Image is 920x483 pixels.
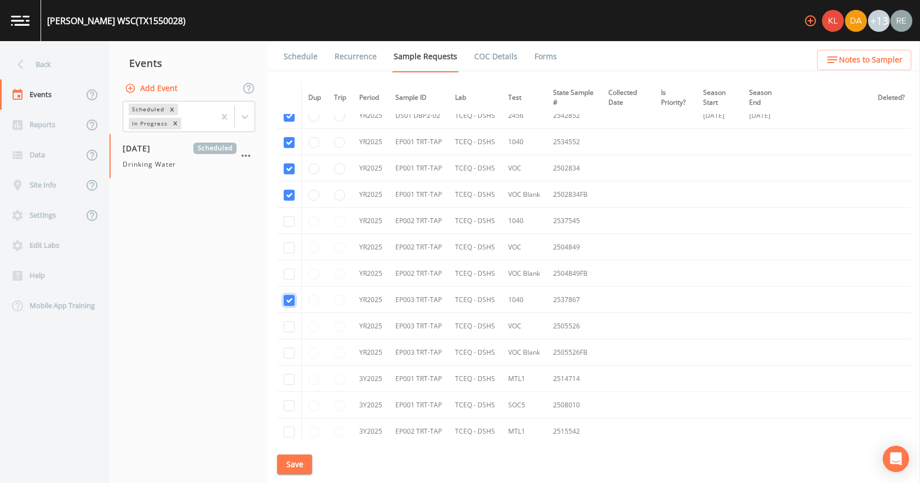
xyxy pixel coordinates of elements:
button: Add Event [123,78,182,99]
td: EP001 TRT-TAP [389,181,449,208]
td: TCEQ - DSHS [449,181,502,208]
td: VOC Blank [502,260,547,287]
th: Sample ID [389,81,449,115]
td: MTL1 [502,418,547,445]
td: DS01 DBP2-02 [389,103,449,129]
th: Lab [449,81,502,115]
td: 1040 [502,287,547,313]
td: 3Y2025 [353,366,389,392]
td: 2515542 [547,418,602,445]
th: Season End [743,81,787,115]
th: Trip [327,81,353,115]
td: TCEQ - DSHS [449,208,502,234]
span: Notes to Sampler [839,53,902,67]
div: Remove Scheduled [166,104,178,115]
td: 2542852 [547,103,602,129]
td: 3Y2025 [353,392,389,418]
td: 2502834FB [547,181,602,208]
td: VOC Blank [502,339,547,366]
div: [PERSON_NAME] WSC (TX1550028) [47,14,186,27]
img: a84961a0472e9debc750dd08a004988d [845,10,867,32]
td: EP003 TRT-TAP [389,287,449,313]
td: 2508010 [547,392,602,418]
button: Notes to Sampler [817,50,911,70]
th: Deleted? [871,81,911,115]
td: YR2025 [353,287,389,313]
td: EP001 TRT-TAP [389,129,449,155]
td: EP002 TRT-TAP [389,418,449,445]
img: logo [11,15,30,26]
td: 2514714 [547,366,602,392]
td: 2502834 [547,155,602,181]
div: Remove In Progress [169,118,181,129]
td: [DATE] [697,103,743,129]
td: VOC Blank [502,181,547,208]
div: +13 [868,10,890,32]
div: Open Intercom Messenger [883,446,909,472]
td: EP002 TRT-TAP [389,234,449,260]
th: Season Start [697,81,743,115]
div: In Progress [129,118,169,129]
td: YR2025 [353,155,389,181]
div: Kler Teran [821,10,844,32]
td: TCEQ - DSHS [449,392,502,418]
td: TCEQ - DSHS [449,260,502,287]
td: 2534552 [547,129,602,155]
td: TCEQ - DSHS [449,155,502,181]
td: TCEQ - DSHS [449,287,502,313]
td: YR2025 [353,313,389,339]
button: Save [277,454,312,475]
td: 2504849 [547,234,602,260]
td: TCEQ - DSHS [449,129,502,155]
div: David Weber [844,10,867,32]
td: EP002 TRT-TAP [389,208,449,234]
td: TCEQ - DSHS [449,339,502,366]
td: 2504849FB [547,260,602,287]
a: [DATE]ScheduledDrinking Water [110,134,268,179]
td: EP003 TRT-TAP [389,339,449,366]
span: Scheduled [193,143,237,154]
td: YR2025 [353,103,389,129]
td: EP001 TRT-TAP [389,392,449,418]
div: Events [110,49,268,77]
a: Forms [533,41,559,72]
td: 2537545 [547,208,602,234]
td: YR2025 [353,208,389,234]
th: State Sample # [547,81,602,115]
td: TCEQ - DSHS [449,366,502,392]
td: SOC5 [502,392,547,418]
td: 1040 [502,129,547,155]
th: Is Priority? [654,81,697,115]
a: Schedule [282,41,319,72]
td: YR2025 [353,234,389,260]
td: TCEQ - DSHS [449,234,502,260]
td: TCEQ - DSHS [449,418,502,445]
th: Collected Date [602,81,654,115]
td: TCEQ - DSHS [449,313,502,339]
td: EP001 TRT-TAP [389,155,449,181]
td: 2537867 [547,287,602,313]
a: Recurrence [333,41,378,72]
td: YR2025 [353,339,389,366]
span: [DATE] [123,143,158,154]
div: Scheduled [129,104,166,115]
td: 1040 [502,208,547,234]
td: YR2025 [353,129,389,155]
img: e720f1e92442e99c2aab0e3b783e6548 [890,10,912,32]
th: Period [353,81,389,115]
a: Sample Requests [392,41,459,72]
th: Dup [302,81,328,115]
td: [DATE] [743,103,787,129]
td: TCEQ - DSHS [449,103,502,129]
a: COC Details [473,41,519,72]
td: VOC [502,313,547,339]
td: 2456 [502,103,547,129]
td: EP003 TRT-TAP [389,313,449,339]
td: 3Y2025 [353,418,389,445]
img: 9c4450d90d3b8045b2e5fa62e4f92659 [822,10,844,32]
td: EP001 TRT-TAP [389,366,449,392]
th: Test [502,81,547,115]
td: VOC [502,155,547,181]
td: 2505526 [547,313,602,339]
td: YR2025 [353,181,389,208]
